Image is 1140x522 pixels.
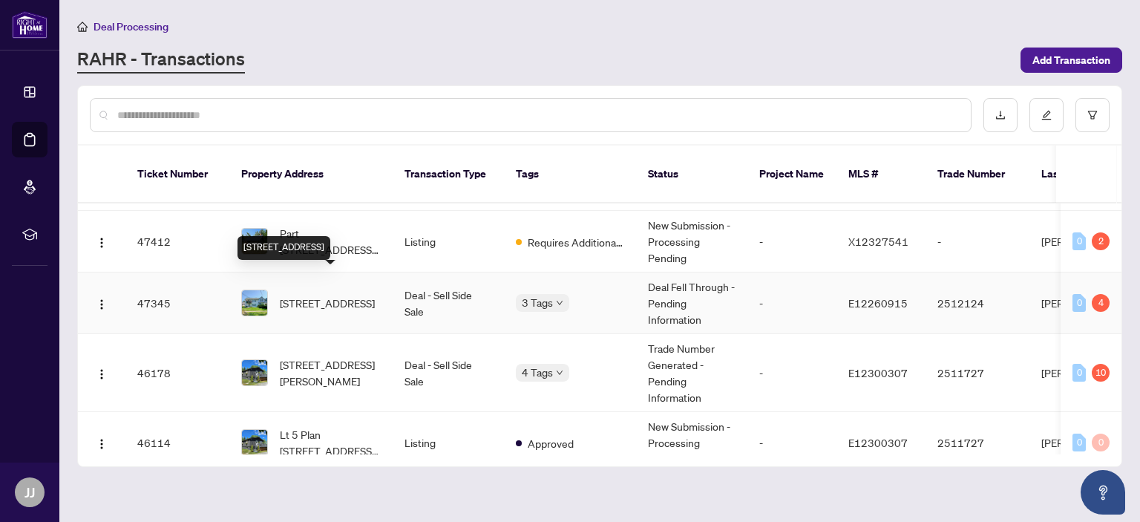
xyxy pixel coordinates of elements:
[1072,294,1086,312] div: 0
[1021,48,1122,73] button: Add Transaction
[528,234,624,250] span: Requires Additional Docs
[747,412,836,474] td: -
[280,426,381,459] span: Lt 5 Plan [STREET_ADDRESS][PERSON_NAME]
[1075,98,1110,132] button: filter
[848,366,908,379] span: E12300307
[125,211,229,273] td: 47412
[393,273,504,334] td: Deal - Sell Side Sale
[24,482,35,503] span: JJ
[1092,434,1110,451] div: 0
[125,146,229,203] th: Ticket Number
[1092,364,1110,382] div: 10
[242,360,267,385] img: thumbnail-img
[636,273,747,334] td: Deal Fell Through - Pending Information
[1041,110,1052,120] span: edit
[90,361,114,385] button: Logo
[242,430,267,455] img: thumbnail-img
[504,146,636,203] th: Tags
[229,146,393,203] th: Property Address
[848,235,908,248] span: X12327541
[1092,232,1110,250] div: 2
[926,273,1029,334] td: 2512124
[636,146,747,203] th: Status
[983,98,1018,132] button: download
[747,146,836,203] th: Project Name
[926,334,1029,412] td: 2511727
[1072,434,1086,451] div: 0
[96,438,108,450] img: Logo
[1081,470,1125,515] button: Open asap
[12,11,47,39] img: logo
[528,435,574,451] span: Approved
[926,211,1029,273] td: -
[848,296,908,310] span: E12260915
[125,273,229,334] td: 47345
[242,229,267,254] img: thumbnail-img
[280,295,375,311] span: [STREET_ADDRESS]
[77,47,245,74] a: RAHR - Transactions
[242,290,267,316] img: thumbnail-img
[393,412,504,474] td: Listing
[237,236,330,260] div: [STREET_ADDRESS]
[96,368,108,380] img: Logo
[90,431,114,454] button: Logo
[556,299,563,307] span: down
[848,436,908,449] span: E12300307
[393,334,504,412] td: Deal - Sell Side Sale
[393,211,504,273] td: Listing
[1072,364,1086,382] div: 0
[747,211,836,273] td: -
[280,225,381,258] span: Part [STREET_ADDRESS][PERSON_NAME]
[995,110,1006,120] span: download
[747,334,836,412] td: -
[96,237,108,249] img: Logo
[926,146,1029,203] th: Trade Number
[636,211,747,273] td: New Submission - Processing Pending
[1087,110,1098,120] span: filter
[636,412,747,474] td: New Submission - Processing Pending
[522,364,553,381] span: 4 Tags
[1092,294,1110,312] div: 4
[280,356,381,389] span: [STREET_ADDRESS][PERSON_NAME]
[94,20,168,33] span: Deal Processing
[1072,232,1086,250] div: 0
[90,291,114,315] button: Logo
[125,334,229,412] td: 46178
[1032,48,1110,72] span: Add Transaction
[836,146,926,203] th: MLS #
[77,22,88,32] span: home
[522,294,553,311] span: 3 Tags
[556,369,563,376] span: down
[636,334,747,412] td: Trade Number Generated - Pending Information
[926,412,1029,474] td: 2511727
[96,298,108,310] img: Logo
[393,146,504,203] th: Transaction Type
[90,229,114,253] button: Logo
[1029,98,1064,132] button: edit
[747,273,836,334] td: -
[125,412,229,474] td: 46114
